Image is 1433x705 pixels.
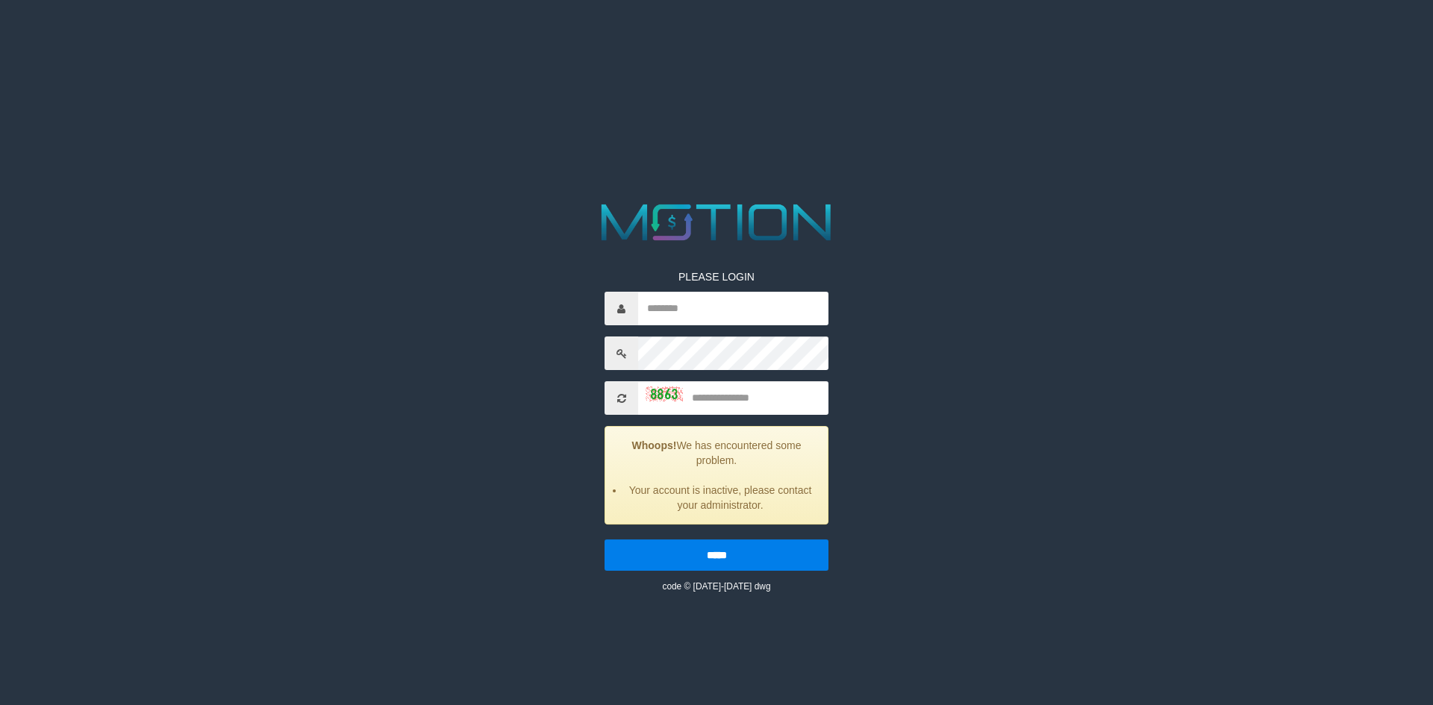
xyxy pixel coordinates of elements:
[662,581,770,592] small: code © [DATE]-[DATE] dwg
[632,439,677,451] strong: Whoops!
[605,426,828,524] div: We has encountered some problem.
[591,198,842,247] img: MOTION_logo.png
[624,483,817,513] li: Your account is inactive, please contact your administrator.
[646,386,683,401] img: captcha
[605,269,828,284] p: PLEASE LOGIN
